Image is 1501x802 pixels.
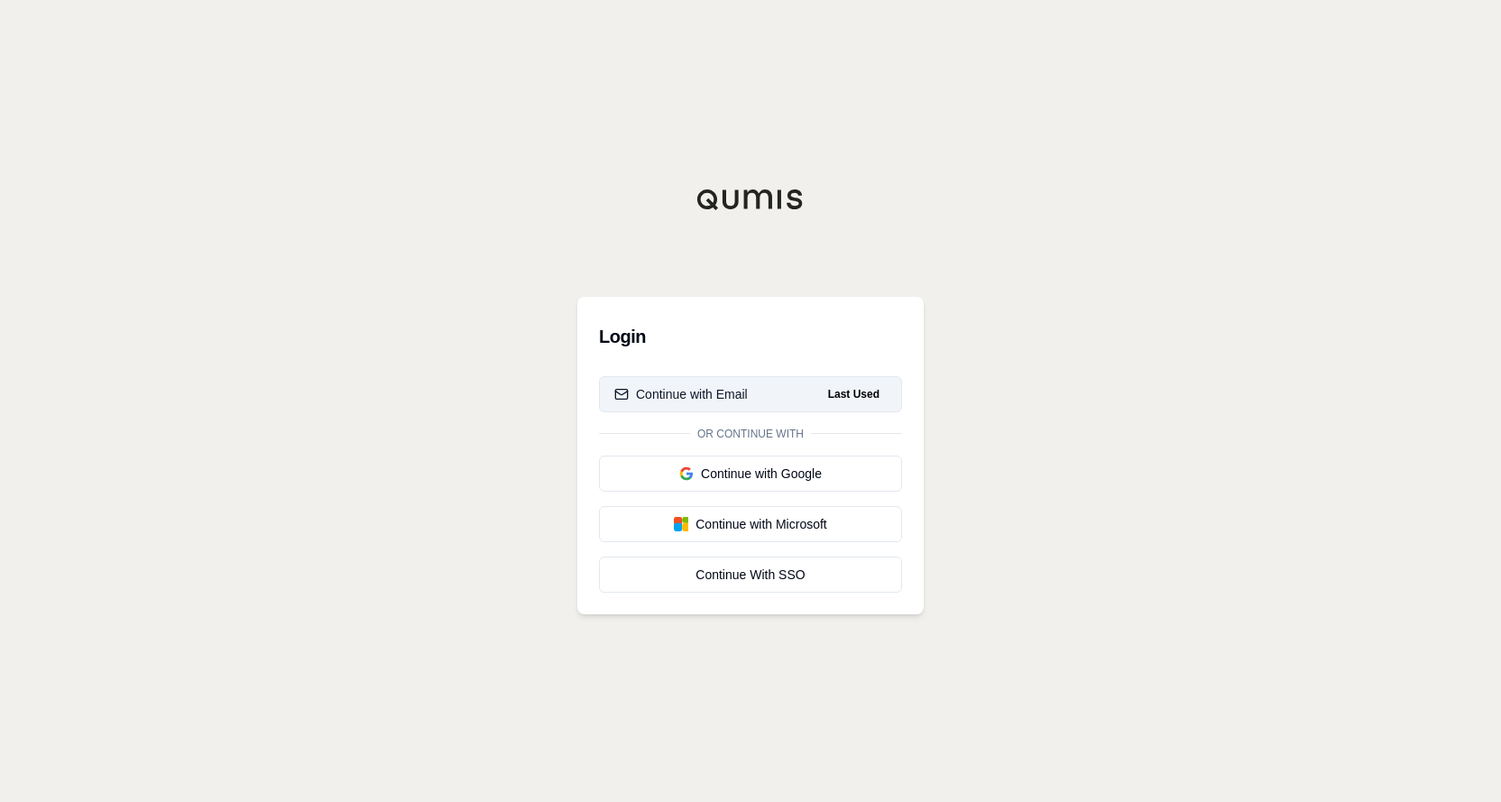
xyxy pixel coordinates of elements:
img: Qumis [696,189,805,210]
button: Continue with EmailLast Used [599,376,902,412]
span: Last Used [821,383,887,405]
div: Continue with Google [614,465,887,483]
a: Continue With SSO [599,557,902,593]
button: Continue with Google [599,456,902,492]
div: Continue With SSO [614,566,887,584]
div: Continue with Microsoft [614,515,887,533]
div: Continue with Email [614,385,748,403]
h3: Login [599,318,902,355]
button: Continue with Microsoft [599,506,902,542]
span: Or continue with [690,427,811,441]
